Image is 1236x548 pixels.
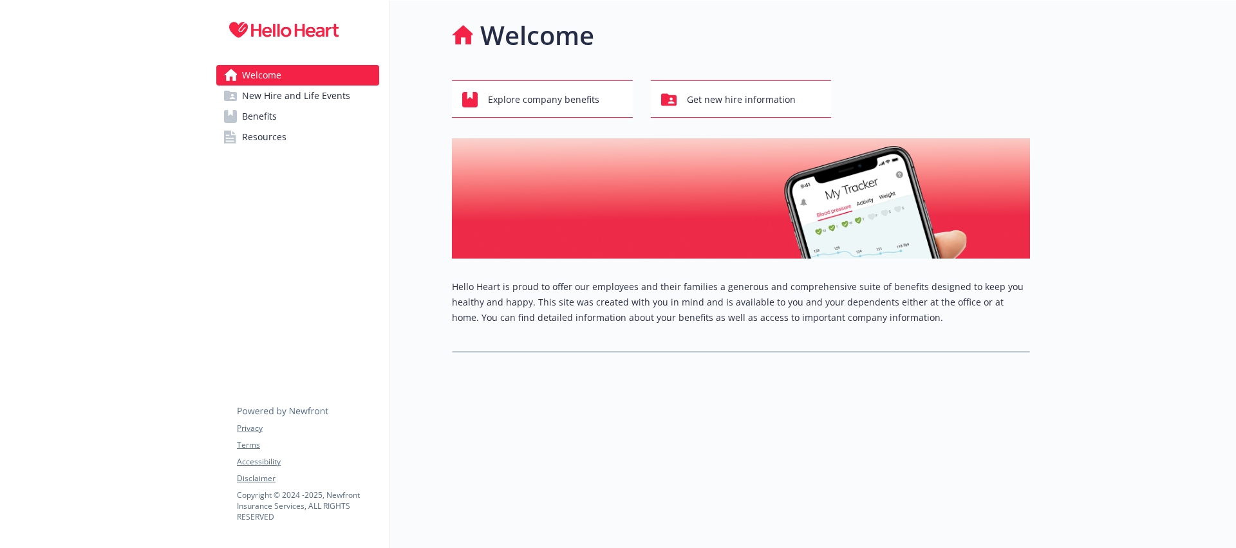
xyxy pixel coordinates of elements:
[687,87,796,112] span: Get new hire information
[242,127,286,147] span: Resources
[651,80,832,118] button: Get new hire information
[452,138,1030,259] img: overview page banner
[237,423,379,434] a: Privacy
[216,127,379,147] a: Resources
[237,439,379,451] a: Terms
[488,87,599,112] span: Explore company benefits
[216,106,379,127] a: Benefits
[452,80,633,118] button: Explore company benefits
[216,86,379,106] a: New Hire and Life Events
[242,106,277,127] span: Benefits
[480,16,594,55] h1: Welcome
[237,489,379,522] p: Copyright © 2024 - 2025 , Newfront Insurance Services, ALL RIGHTS RESERVED
[242,65,281,86] span: Welcome
[452,279,1030,325] p: Hello Heart is proud to offer our employees and their families a generous and comprehensive suite...
[237,473,379,484] a: Disclaimer
[242,86,350,106] span: New Hire and Life Events
[216,65,379,86] a: Welcome
[237,456,379,468] a: Accessibility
